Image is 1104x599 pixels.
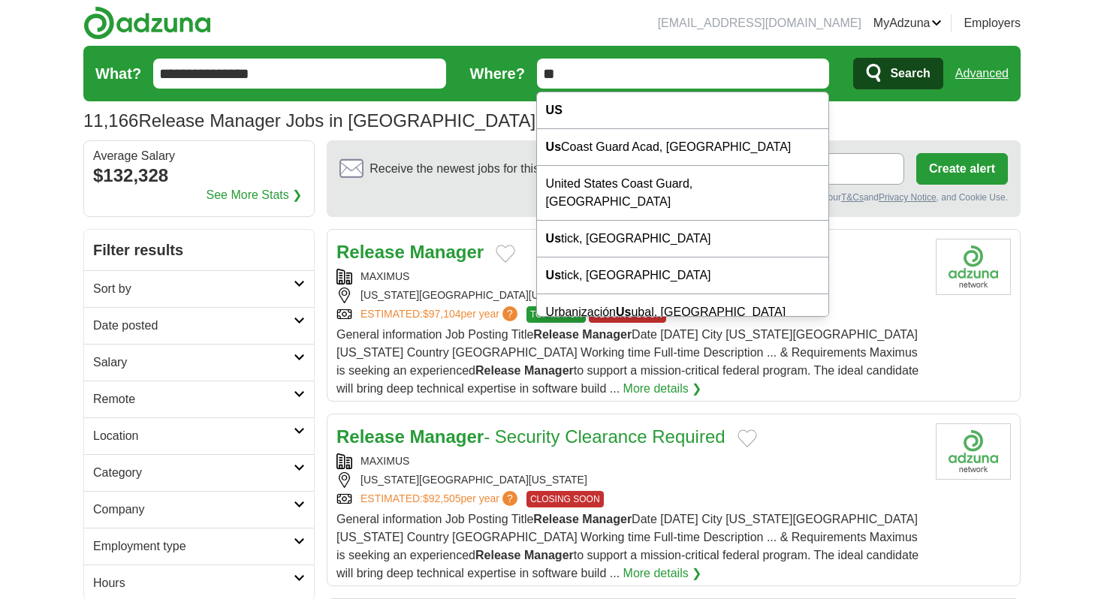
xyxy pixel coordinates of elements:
img: Company logo [936,239,1011,295]
span: ? [502,491,517,506]
strong: Manager [582,328,632,341]
a: T&Cs [841,192,864,203]
a: Employers [964,14,1021,32]
strong: US [546,104,563,116]
div: [US_STATE][GEOGRAPHIC_DATA][US_STATE] [336,287,924,303]
a: Remote [84,381,314,417]
div: [US_STATE][GEOGRAPHIC_DATA][US_STATE] [336,472,924,488]
div: United States Coast Guard, [GEOGRAPHIC_DATA] [537,166,828,221]
strong: Release [533,513,579,525]
span: General information Job Posting Title Date [DATE] City [US_STATE][GEOGRAPHIC_DATA] [US_STATE] Cou... [336,328,918,395]
span: TOP MATCH [526,306,586,323]
strong: Release [336,242,405,262]
a: Company [84,491,314,528]
h2: Hours [93,574,294,592]
button: Add to favorite jobs [738,429,757,447]
span: 11,166 [83,107,138,134]
button: Search [853,58,943,89]
a: Privacy Notice [879,192,937,203]
h2: Salary [93,354,294,372]
button: Add to favorite jobs [496,245,515,263]
div: $132,328 [93,162,305,189]
span: Receive the newest jobs for this search : [370,160,626,178]
a: Release Manager- Security Clearance Required [336,426,725,447]
span: $92,505 [423,492,461,504]
div: MAXIMUS [336,453,924,469]
a: MyAdzuna [873,14,943,32]
button: Create alert [916,153,1008,185]
a: ESTIMATED:$92,505per year? [360,491,520,507]
a: ESTIMATED:$97,104per year? [360,306,520,323]
h2: Remote [93,390,294,408]
img: Company logo [936,423,1011,480]
span: $97,104 [423,308,461,320]
h2: Employment type [93,537,294,555]
a: Location [84,417,314,454]
span: General information Job Posting Title Date [DATE] City [US_STATE][GEOGRAPHIC_DATA] [US_STATE] Cou... [336,513,918,579]
div: tick, [GEOGRAPHIC_DATA] [537,221,828,257]
h2: Sort by [93,280,294,298]
strong: Release [475,364,521,377]
a: See More Stats ❯ [207,186,303,204]
a: Advanced [955,59,1009,89]
strong: Manager [524,364,574,377]
h2: Location [93,427,294,445]
div: MAXIMUS [336,269,924,284]
strong: Manager [524,549,574,561]
span: ? [502,306,517,321]
strong: Us [546,140,561,153]
div: Average Salary [93,150,305,162]
a: More details ❯ [623,380,702,398]
li: [EMAIL_ADDRESS][DOMAIN_NAME] [658,14,861,32]
div: Urbanización ubal, [GEOGRAPHIC_DATA] [537,294,828,331]
a: Date posted [84,307,314,344]
h1: Release Manager Jobs in [GEOGRAPHIC_DATA] [83,110,535,131]
div: Coast Guard Acad, [GEOGRAPHIC_DATA] [537,129,828,166]
span: CLOSING SOON [526,491,604,507]
a: Salary [84,344,314,381]
label: Where? [470,62,525,85]
strong: Release [475,549,521,561]
img: Adzuna logo [83,6,211,40]
span: Search [890,59,930,89]
strong: Us [546,269,561,281]
a: Category [84,454,314,491]
a: Release Manager [336,242,484,262]
strong: Manager [582,513,632,525]
div: tick, [GEOGRAPHIC_DATA] [537,257,828,294]
strong: Us [616,306,631,318]
h2: Filter results [84,230,314,270]
h2: Company [93,501,294,519]
div: By creating an alert, you agree to our and , and Cookie Use. [339,191,1008,204]
strong: Manager [409,242,484,262]
label: What? [95,62,141,85]
strong: Us [546,232,561,245]
a: More details ❯ [623,564,702,582]
strong: Release [533,328,579,341]
strong: Manager [409,426,484,447]
h2: Date posted [93,317,294,335]
a: Employment type [84,528,314,564]
strong: Release [336,426,405,447]
a: Sort by [84,270,314,307]
h2: Category [93,464,294,482]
